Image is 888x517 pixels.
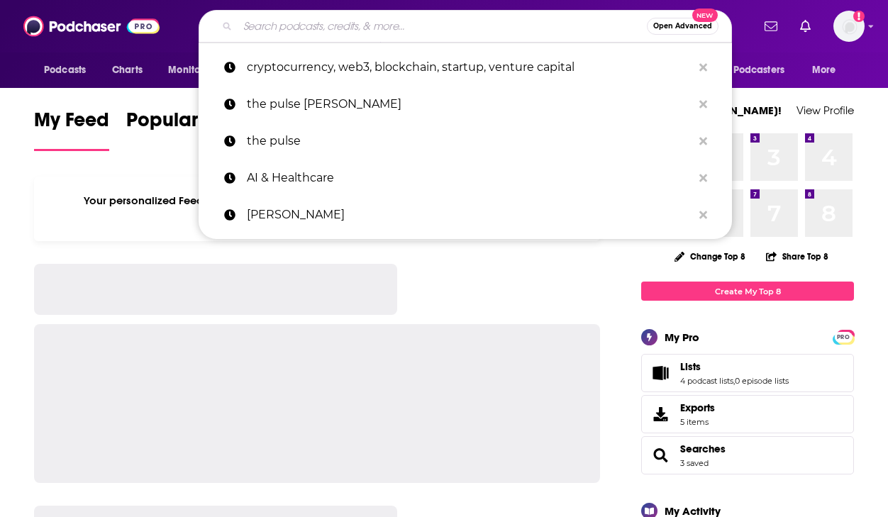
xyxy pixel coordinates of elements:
[44,60,86,80] span: Podcasts
[247,123,692,160] p: the pulse
[647,18,718,35] button: Open AdvancedNew
[247,160,692,196] p: AI & Healthcare
[692,9,718,22] span: New
[733,376,735,386] span: ,
[833,11,865,42] span: Logged in as cmand-c
[802,57,854,84] button: open menu
[126,108,247,151] a: Popular Feed
[199,49,732,86] a: cryptocurrency, web3, blockchain, startup, venture capital
[646,404,675,424] span: Exports
[112,60,143,80] span: Charts
[835,332,852,343] span: PRO
[247,196,692,233] p: Ashley Saldanha
[794,14,816,38] a: Show notifications dropdown
[759,14,783,38] a: Show notifications dropdown
[247,86,692,123] p: the pulse wharton
[835,331,852,342] a: PRO
[680,458,709,468] a: 3 saved
[646,445,675,465] a: Searches
[680,417,715,427] span: 5 items
[23,13,160,40] img: Podchaser - Follow, Share and Rate Podcasts
[126,108,247,140] span: Popular Feed
[34,57,104,84] button: open menu
[34,177,600,241] div: Your personalized Feed is curated based on the Podcasts, Creators, Users, and Lists that you Follow.
[666,248,754,265] button: Change Top 8
[680,443,726,455] a: Searches
[646,363,675,383] a: Lists
[641,436,854,474] span: Searches
[653,23,712,30] span: Open Advanced
[716,60,784,80] span: For Podcasters
[247,49,692,86] p: cryptocurrency, web3, blockchain, startup, venture capital
[853,11,865,22] svg: Add a profile image
[238,15,647,38] input: Search podcasts, credits, & more...
[103,57,151,84] a: Charts
[833,11,865,42] button: Show profile menu
[665,330,699,344] div: My Pro
[199,123,732,160] a: the pulse
[765,243,829,270] button: Share Top 8
[833,11,865,42] img: User Profile
[641,354,854,392] span: Lists
[199,10,732,43] div: Search podcasts, credits, & more...
[34,108,109,140] span: My Feed
[680,360,701,373] span: Lists
[158,57,237,84] button: open menu
[812,60,836,80] span: More
[680,376,733,386] a: 4 podcast lists
[797,104,854,117] a: View Profile
[735,376,789,386] a: 0 episode lists
[680,401,715,414] span: Exports
[34,108,109,151] a: My Feed
[641,282,854,301] a: Create My Top 8
[199,86,732,123] a: the pulse [PERSON_NAME]
[641,395,854,433] a: Exports
[168,60,218,80] span: Monitoring
[199,196,732,233] a: [PERSON_NAME]
[199,160,732,196] a: AI & Healthcare
[707,57,805,84] button: open menu
[680,360,789,373] a: Lists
